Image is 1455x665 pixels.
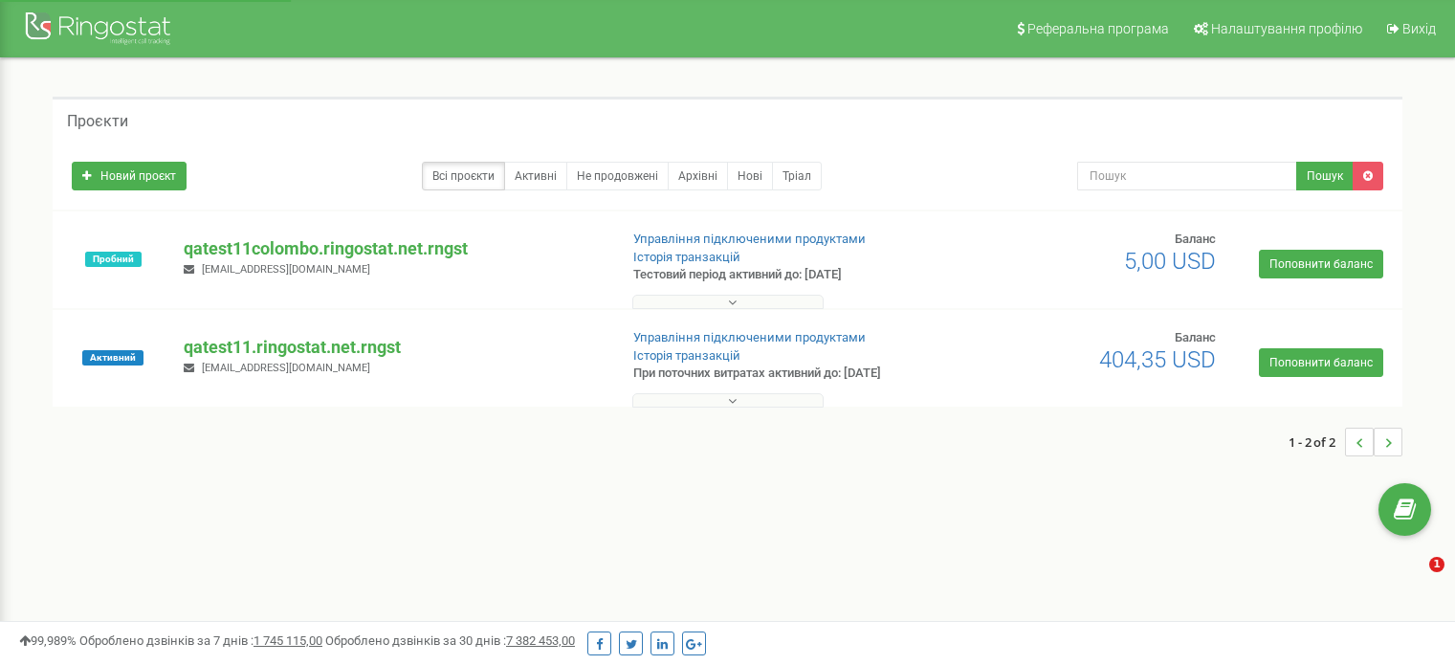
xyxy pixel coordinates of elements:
[633,348,740,363] a: Історія транзакцій
[85,252,142,267] span: Пробний
[633,232,866,246] a: Управління підключеними продуктами
[1259,348,1383,377] a: Поповнити баланс
[1296,162,1354,190] button: Пошук
[325,633,575,648] span: Оброблено дзвінків за 30 днів :
[422,162,505,190] a: Всі проєкти
[1211,21,1362,36] span: Налаштування профілю
[633,330,866,344] a: Управління підключеними продуктами
[1027,21,1169,36] span: Реферальна програма
[1077,162,1297,190] input: Пошук
[19,633,77,648] span: 99,989%
[1099,346,1216,373] span: 404,35 USD
[79,633,322,648] span: Оброблено дзвінків за 7 днів :
[202,362,370,374] span: [EMAIL_ADDRESS][DOMAIN_NAME]
[82,350,143,366] span: Активний
[1402,21,1436,36] span: Вихід
[1390,557,1436,603] iframe: Intercom live chat
[668,162,728,190] a: Архівні
[184,335,602,360] p: qatest11.ringostat.net.rngst
[1124,248,1216,275] span: 5,00 USD
[1429,557,1444,572] span: 1
[504,162,567,190] a: Активні
[1175,232,1216,246] span: Баланс
[72,162,187,190] a: Новий проєкт
[727,162,773,190] a: Нові
[506,633,575,648] u: 7 382 453,00
[202,263,370,276] span: [EMAIL_ADDRESS][DOMAIN_NAME]
[772,162,822,190] a: Тріал
[184,236,602,261] p: qatest11colombo.ringostat.net.rngst
[566,162,669,190] a: Не продовжені
[633,266,939,284] p: Тестовий період активний до: [DATE]
[1259,250,1383,278] a: Поповнити баланс
[254,633,322,648] u: 1 745 115,00
[633,250,740,264] a: Історія транзакцій
[1175,330,1216,344] span: Баланс
[633,365,939,383] p: При поточних витратах активний до: [DATE]
[67,113,128,130] h5: Проєкти
[1289,428,1345,456] span: 1 - 2 of 2
[1289,409,1402,476] nav: ...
